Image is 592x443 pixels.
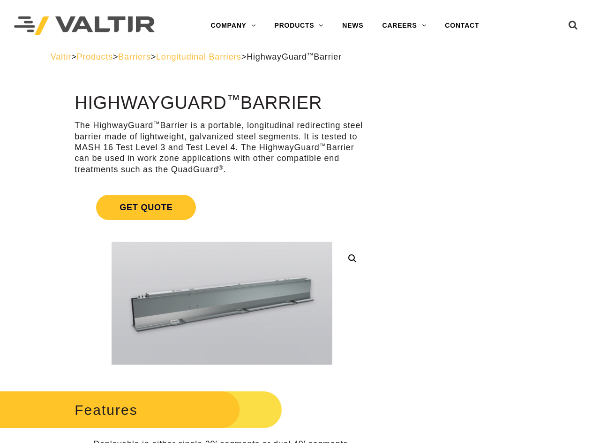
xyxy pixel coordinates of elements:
[265,16,333,35] a: PRODUCTS
[75,120,369,175] p: The HighwayGuard Barrier is a portable, longitudinal redirecting steel barrier made of lightweigh...
[307,52,314,59] sup: ™
[77,52,113,61] a: Products
[96,195,196,220] span: Get Quote
[226,92,240,107] sup: ™
[51,52,542,62] div: > > > >
[51,52,71,61] a: Valtir
[75,183,369,231] a: Get Quote
[202,16,265,35] a: COMPANY
[247,52,342,61] span: HighwayGuard Barrier
[218,164,224,171] sup: ®
[75,93,369,113] h1: HighwayGuard Barrier
[156,52,241,61] a: Longitudinal Barriers
[153,120,160,127] sup: ™
[435,16,488,35] a: CONTACT
[333,16,373,35] a: NEWS
[14,16,155,36] img: Valtir
[118,52,150,61] a: Barriers
[320,142,326,149] sup: ™
[373,16,435,35] a: CAREERS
